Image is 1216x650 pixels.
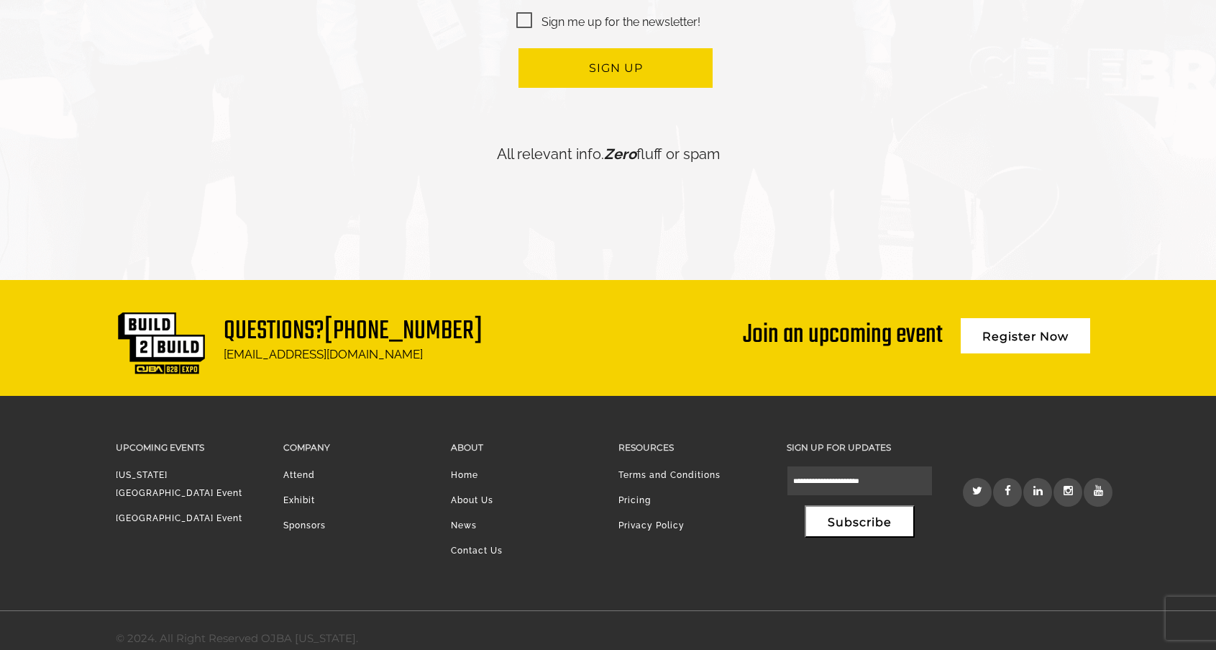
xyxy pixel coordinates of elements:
[224,347,423,361] a: [EMAIL_ADDRESS][DOMAIN_NAME]
[283,520,326,531] a: Sponsors
[283,470,315,480] a: Attend
[19,176,262,207] input: Enter your email address
[116,142,1101,167] p: All relevant info. fluff or spam
[805,505,915,538] button: Subscribe
[116,439,262,456] h3: Upcoming Events
[116,513,242,523] a: [GEOGRAPHIC_DATA] Event
[324,311,483,352] a: [PHONE_NUMBER]
[224,319,483,344] h1: Questions?
[743,311,943,348] div: Join an upcoming event
[451,546,503,556] a: Contact Us
[618,470,721,480] a: Terms and Conditions
[283,495,315,505] a: Exhibit
[787,439,933,456] h3: Sign up for updates
[618,439,764,456] h3: Resources
[211,443,261,463] em: Submit
[451,439,597,456] h3: About
[618,495,651,505] a: Pricing
[604,145,636,163] em: Zero
[75,81,242,99] div: Leave a message
[116,629,358,648] div: © 2024. All Right Reserved OJBA [US_STATE].
[518,48,713,88] button: Sign up
[283,439,429,456] h3: Company
[19,133,262,165] input: Enter your last name
[451,495,493,505] a: About Us
[516,13,700,31] span: Sign me up for the newsletter!
[618,520,685,531] a: Privacy Policy
[19,218,262,431] textarea: Type your message and click 'Submit'
[236,7,270,42] div: Minimize live chat window
[961,318,1090,353] a: Register Now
